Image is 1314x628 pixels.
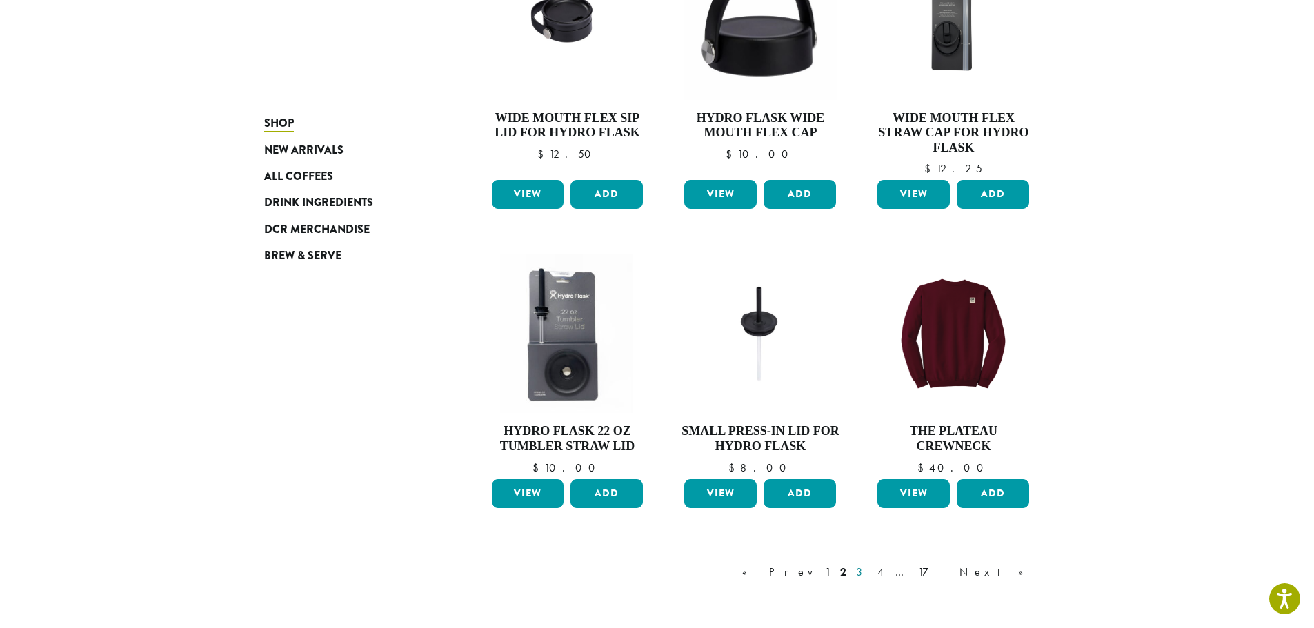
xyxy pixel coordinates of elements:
a: « Prev [739,564,818,580]
bdi: 10.00 [532,460,601,475]
span: DCR Merchandise [264,221,370,239]
a: … [893,564,911,580]
a: The Plateau Crewneck $40.00 [874,254,1033,473]
h4: Small Press-in Lid for Hydro Flask [681,424,839,454]
bdi: 12.50 [537,147,597,161]
bdi: 40.00 [917,460,990,475]
span: Shop [264,115,294,132]
a: Brew & Serve [264,243,430,269]
h4: Hydro Flask 22 oz Tumbler Straw Lid [488,424,647,454]
a: View [492,180,564,209]
h4: The Plateau Crewneck [874,424,1033,454]
span: $ [726,147,737,161]
a: 2 [837,564,849,580]
button: Add [570,180,643,209]
bdi: 8.00 [728,460,793,475]
a: View [877,479,950,508]
a: Hydro Flask 22 oz Tumbler Straw Lid $10.00 [488,254,647,473]
span: $ [917,460,929,475]
span: $ [728,460,740,475]
a: New Arrivals [264,136,430,163]
a: View [492,479,564,508]
button: Add [764,479,836,508]
button: Add [570,479,643,508]
a: 1 [822,564,833,580]
h4: Hydro Flask Wide Mouth Flex Cap [681,111,839,141]
bdi: 10.00 [726,147,795,161]
a: Shop [264,110,430,136]
a: Small Press-in Lid for Hydro Flask $8.00 [681,254,839,473]
h4: Wide Mouth Flex Straw Cap for Hydro Flask [874,111,1033,156]
button: Add [957,479,1029,508]
a: View [684,180,757,209]
img: Hydro-Flask-Press-In-Tumbler-Straw-Lid-Small.jpg [681,274,839,393]
span: Drink Ingredients [264,194,373,212]
h4: Wide Mouth Flex Sip Lid for Hydro Flask [488,111,647,141]
a: View [684,479,757,508]
img: Crewneck_Maroon-e1700259237688.png [874,254,1033,413]
img: 22oz-Tumbler-Straw-Lid-Hydro-Flask-300x300.jpg [488,254,646,413]
a: Next » [957,564,1036,580]
a: 4 [875,564,888,580]
a: DCR Merchandise [264,216,430,243]
a: 17 [915,564,953,580]
span: $ [924,161,936,176]
a: Drink Ingredients [264,190,430,216]
a: View [877,180,950,209]
span: $ [537,147,549,161]
span: Brew & Serve [264,247,341,265]
span: All Coffees [264,168,333,185]
span: New Arrivals [264,142,344,159]
bdi: 12.25 [924,161,982,176]
button: Add [764,180,836,209]
a: All Coffees [264,163,430,190]
span: $ [532,460,544,475]
a: 3 [853,564,870,580]
button: Add [957,180,1029,209]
